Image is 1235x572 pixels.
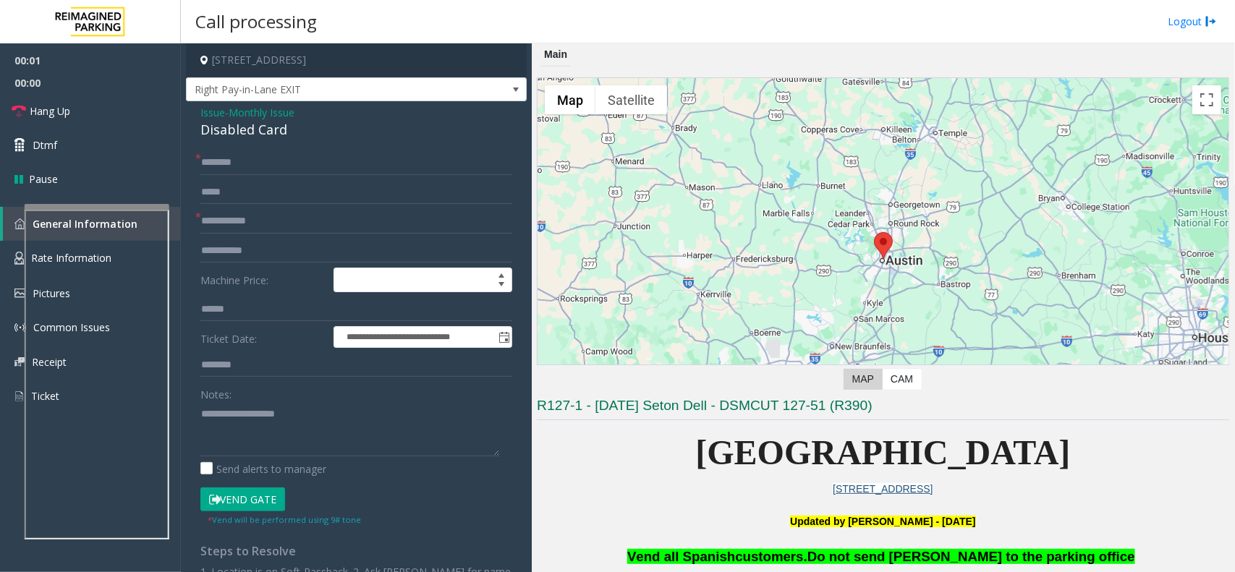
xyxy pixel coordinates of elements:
span: Right Pay-in-Lane EXIT [187,78,458,101]
button: Vend Gate [200,487,285,512]
span: Toggle popup [496,327,512,347]
span: Vend all Spanish [627,549,735,564]
label: CAM [882,369,922,390]
div: Disabled Card [200,120,512,140]
span: customers. [735,549,807,564]
label: Send alerts to manager [200,461,326,477]
h4: [STREET_ADDRESS] [186,43,527,77]
span: Do not send [PERSON_NAME] to the parking office [807,549,1135,564]
h3: Call processing [188,4,324,39]
button: Show satellite imagery [595,85,667,114]
img: 'icon' [14,322,26,333]
span: Increase value [491,268,512,280]
img: 'icon' [14,390,24,403]
label: Notes: [200,382,232,402]
img: 'icon' [14,357,25,367]
button: Show street map [545,85,595,114]
h3: R127-1 - [DATE] Seton Dell - DSMCUT 127-51 (R390) [537,396,1229,420]
span: Dtmf [33,137,57,153]
label: Machine Price: [197,268,330,292]
img: logout [1205,14,1217,29]
span: Monthly Issue [229,105,294,120]
img: 'icon' [14,289,25,298]
span: Decrease value [491,280,512,291]
h4: Steps to Resolve [200,545,512,558]
div: Main [540,43,571,67]
div: 1500 Red River Street, Austin, TX [874,232,893,259]
b: Updated by [PERSON_NAME] - [DATE] [790,516,975,527]
span: Pause [29,171,58,187]
button: Toggle fullscreen view [1192,85,1221,114]
a: Logout [1168,14,1217,29]
label: Ticket Date: [197,326,330,348]
span: Hang Up [30,103,70,119]
label: Map [844,369,883,390]
a: General Information [3,207,181,241]
img: 'icon' [14,218,25,229]
img: 'icon' [14,252,24,265]
span: - [225,106,294,119]
a: [STREET_ADDRESS] [833,483,933,495]
small: Vend will be performed using 9# tone [208,514,361,525]
span: Issue [200,105,225,120]
span: [GEOGRAPHIC_DATA] [696,433,1071,471]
